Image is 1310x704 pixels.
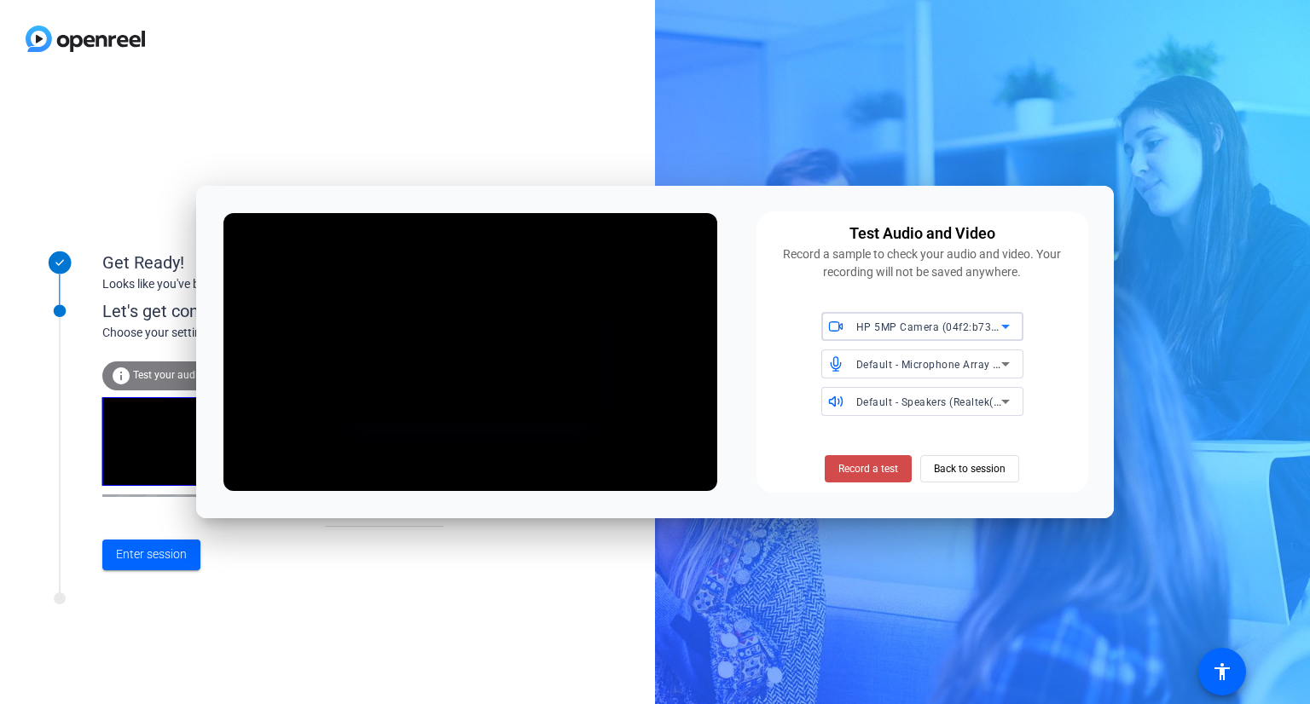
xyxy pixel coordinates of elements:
[838,461,898,476] span: Record a test
[1212,661,1232,682] mat-icon: accessibility
[856,320,1002,333] span: HP 5MP Camera (04f2:b738)
[133,369,252,381] span: Test your audio and video
[111,366,131,386] mat-icon: info
[920,455,1019,482] button: Back to session
[849,222,995,245] div: Test Audio and Video
[102,324,478,342] div: Choose your settings
[102,298,478,324] div: Let's get connected.
[116,545,187,563] span: Enter session
[856,395,1040,408] span: Default - Speakers (Realtek(R) Audio)
[934,453,1006,485] span: Back to session
[102,250,443,275] div: Get Ready!
[825,455,912,482] button: Record a test
[102,275,443,293] div: Looks like you've been invited to join
[767,245,1077,281] div: Record a sample to check your audio and video. Your recording will not be saved anywhere.
[856,357,1279,371] span: Default - Microphone Array (Intel® Smart Sound Technology for Digital Microphones)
